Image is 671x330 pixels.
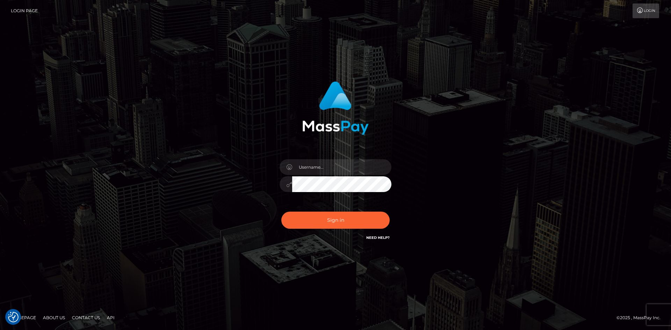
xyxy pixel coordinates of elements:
[11,3,38,18] a: Login Page
[302,81,369,135] img: MassPay Login
[8,312,39,323] a: Homepage
[8,312,19,322] button: Consent Preferences
[616,314,666,322] div: © 2025 , MassPay Inc.
[104,312,117,323] a: API
[8,312,19,322] img: Revisit consent button
[281,212,390,229] button: Sign in
[366,235,390,240] a: Need Help?
[292,159,391,175] input: Username...
[633,3,659,18] a: Login
[69,312,103,323] a: Contact Us
[40,312,68,323] a: About Us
